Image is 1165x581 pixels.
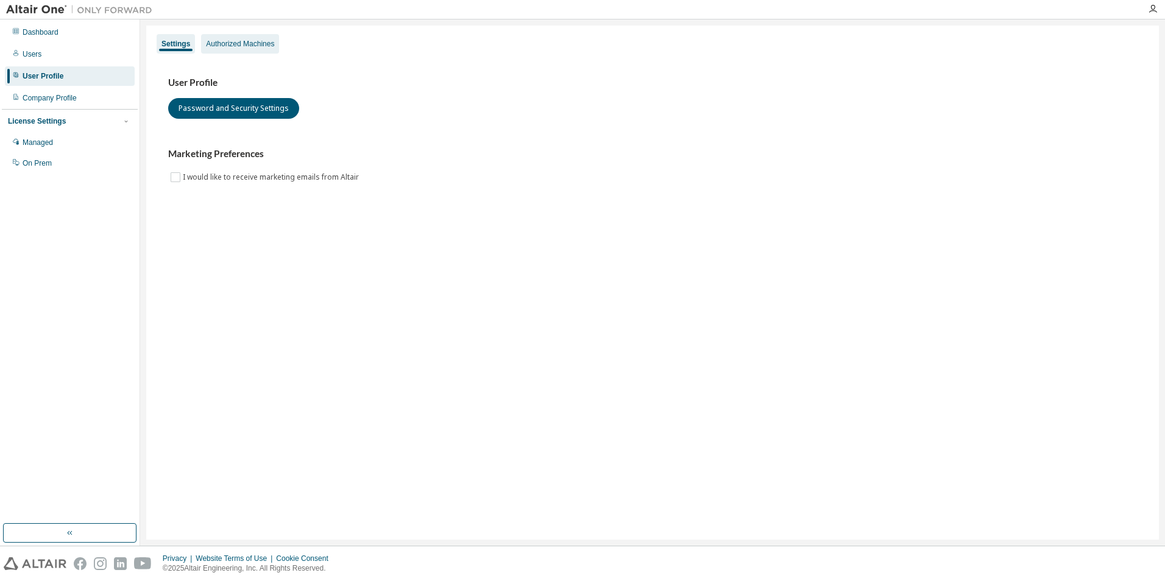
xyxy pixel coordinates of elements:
div: Authorized Machines [206,39,274,49]
h3: Marketing Preferences [168,148,1137,160]
button: Password and Security Settings [168,98,299,119]
img: facebook.svg [74,557,87,570]
div: Users [23,49,41,59]
label: I would like to receive marketing emails from Altair [183,170,361,185]
div: Settings [161,39,190,49]
img: youtube.svg [134,557,152,570]
div: Cookie Consent [276,554,335,563]
div: License Settings [8,116,66,126]
div: Managed [23,138,53,147]
img: altair_logo.svg [4,557,66,570]
img: Altair One [6,4,158,16]
div: User Profile [23,71,63,81]
div: Company Profile [23,93,77,103]
div: On Prem [23,158,52,168]
img: linkedin.svg [114,557,127,570]
div: Dashboard [23,27,58,37]
img: instagram.svg [94,557,107,570]
div: Privacy [163,554,196,563]
h3: User Profile [168,77,1137,89]
p: © 2025 Altair Engineering, Inc. All Rights Reserved. [163,563,336,574]
div: Website Terms of Use [196,554,276,563]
